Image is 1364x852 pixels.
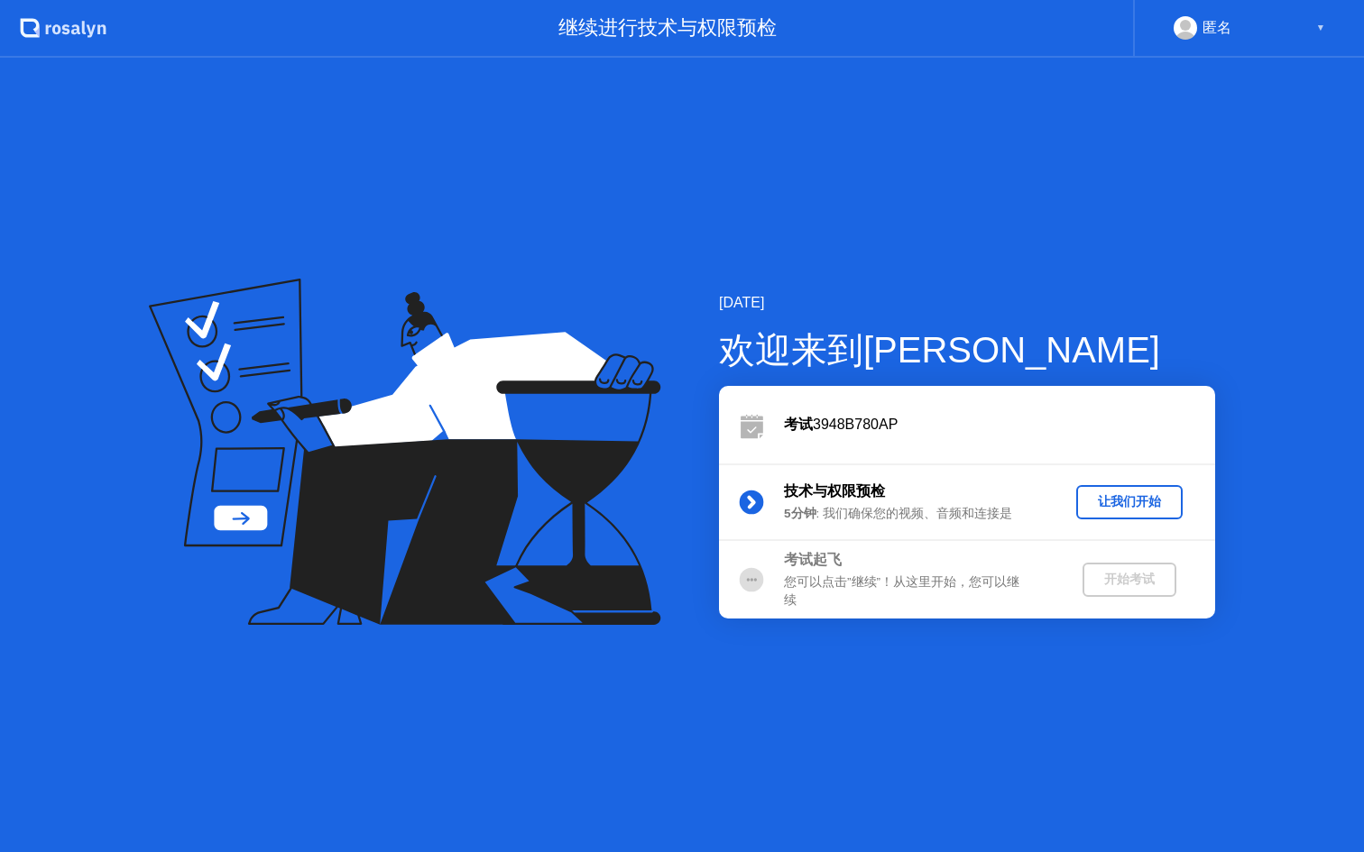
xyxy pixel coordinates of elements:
[784,552,842,567] b: 考试起飞
[1203,16,1231,40] div: 匿名
[1316,16,1325,40] div: ▼
[784,417,813,432] b: 考试
[1083,563,1176,597] button: 开始考试
[784,414,1215,435] div: 3948B780AP
[719,292,1215,314] div: [DATE]
[784,573,1044,610] div: 您可以点击”继续”！从这里开始，您可以继续
[784,505,1044,523] div: : 我们确保您的视频、音频和连接是
[1090,571,1169,588] div: 开始考试
[1083,493,1175,510] div: 让我们开始
[719,323,1215,377] div: 欢迎来到[PERSON_NAME]
[784,507,816,520] b: 5分钟
[1076,485,1183,519] button: 让我们开始
[784,483,885,499] b: 技术与权限预检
